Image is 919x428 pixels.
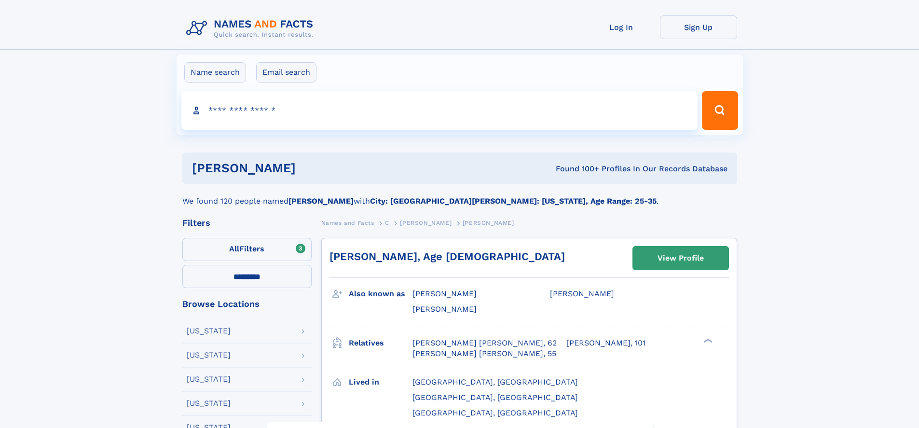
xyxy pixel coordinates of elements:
[412,377,578,387] span: [GEOGRAPHIC_DATA], [GEOGRAPHIC_DATA]
[349,374,412,390] h3: Lived in
[583,15,660,39] a: Log In
[182,219,312,227] div: Filters
[566,338,645,348] a: [PERSON_NAME], 101
[412,304,477,314] span: [PERSON_NAME]
[182,238,312,261] label: Filters
[329,250,565,262] a: [PERSON_NAME], Age [DEMOGRAPHIC_DATA]
[192,162,426,174] h1: [PERSON_NAME]
[425,164,727,174] div: Found 100+ Profiles In Our Records Database
[187,375,231,383] div: [US_STATE]
[181,91,698,130] input: search input
[256,62,316,83] label: Email search
[187,327,231,335] div: [US_STATE]
[550,289,614,298] span: [PERSON_NAME]
[400,220,452,226] span: [PERSON_NAME]
[321,217,374,229] a: Names and Facts
[463,220,514,226] span: [PERSON_NAME]
[412,289,477,298] span: [PERSON_NAME]
[229,244,239,253] span: All
[412,408,578,417] span: [GEOGRAPHIC_DATA], [GEOGRAPHIC_DATA]
[701,337,713,344] div: ❯
[182,15,321,41] img: Logo Names and Facts
[182,300,312,308] div: Browse Locations
[702,91,738,130] button: Search Button
[184,62,246,83] label: Name search
[658,247,704,269] div: View Profile
[187,400,231,407] div: [US_STATE]
[633,247,728,270] a: View Profile
[400,217,452,229] a: [PERSON_NAME]
[288,196,354,206] b: [PERSON_NAME]
[412,338,557,348] a: [PERSON_NAME] [PERSON_NAME], 62
[370,196,657,206] b: City: [GEOGRAPHIC_DATA][PERSON_NAME]: [US_STATE], Age Range: 25-35
[412,348,556,359] a: [PERSON_NAME] [PERSON_NAME], 55
[182,184,737,207] div: We found 120 people named with .
[349,335,412,351] h3: Relatives
[660,15,737,39] a: Sign Up
[349,286,412,302] h3: Also known as
[187,351,231,359] div: [US_STATE]
[385,217,389,229] a: C
[412,393,578,402] span: [GEOGRAPHIC_DATA], [GEOGRAPHIC_DATA]
[385,220,389,226] span: C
